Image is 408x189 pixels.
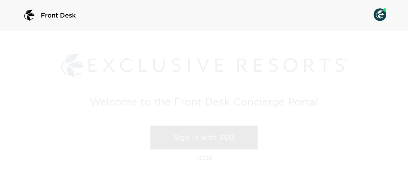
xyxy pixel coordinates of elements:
[61,54,347,78] img: Exclusive Resorts logo
[22,8,37,23] img: logo
[374,8,386,21] img: User
[150,126,258,150] a: Sign in with SSO
[41,11,76,20] span: Front Desk
[90,97,318,107] h2: Welcome to the Front Desk Concierge Portal
[196,155,212,161] p: v3336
